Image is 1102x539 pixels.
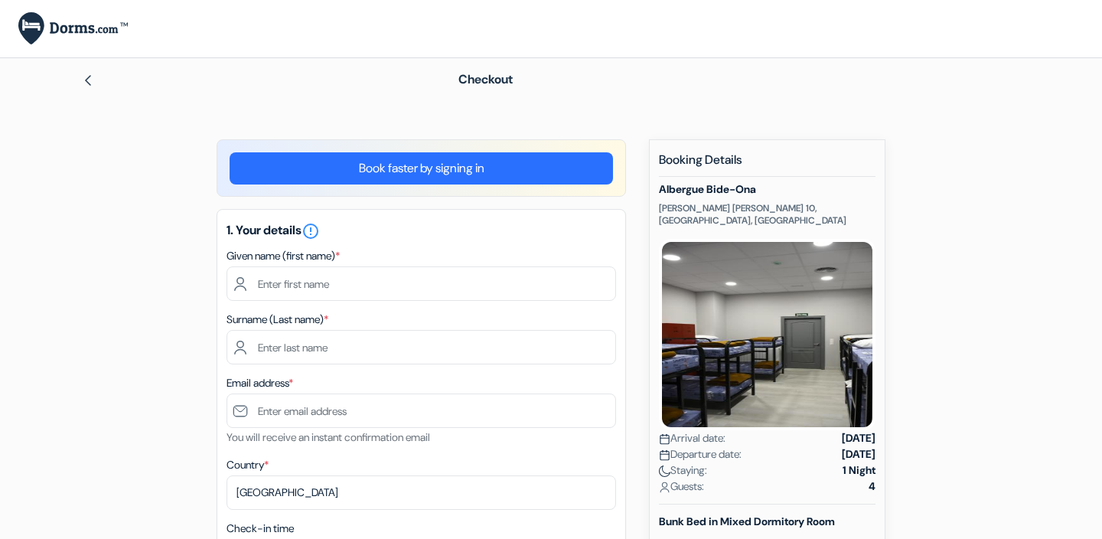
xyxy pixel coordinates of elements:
[842,430,875,446] strong: [DATE]
[659,482,670,493] img: user_icon.svg
[227,266,616,301] input: Enter first name
[659,462,707,479] span: Staying:
[227,248,340,264] label: Given name (first name)
[843,462,875,479] strong: 1 Night
[659,152,875,177] h5: Booking Details
[230,152,613,185] a: Book faster by signing in
[869,479,875,495] strong: 4
[227,312,328,328] label: Surname (Last name)
[659,479,704,495] span: Guests:
[227,394,616,428] input: Enter email address
[842,446,875,462] strong: [DATE]
[659,430,725,446] span: Arrival date:
[18,12,128,45] img: Dorms.com
[659,514,835,528] b: Bunk Bed in Mixed Dormitory Room
[659,465,670,477] img: moon.svg
[227,330,616,364] input: Enter last name
[227,375,293,391] label: Email address
[227,457,269,473] label: Country
[302,222,320,238] a: error_outline
[302,222,320,240] i: error_outline
[227,521,294,537] label: Check-in time
[227,430,430,444] small: You will receive an instant confirmation email
[82,74,94,87] img: left_arrow.svg
[227,222,616,240] h5: 1. Your details
[659,446,742,462] span: Departure date:
[659,433,670,445] img: calendar.svg
[659,449,670,461] img: calendar.svg
[458,71,513,87] span: Checkout
[659,202,875,227] p: [PERSON_NAME] [PERSON_NAME] 10, [GEOGRAPHIC_DATA], [GEOGRAPHIC_DATA]
[659,183,875,196] h5: Albergue Bide-Ona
